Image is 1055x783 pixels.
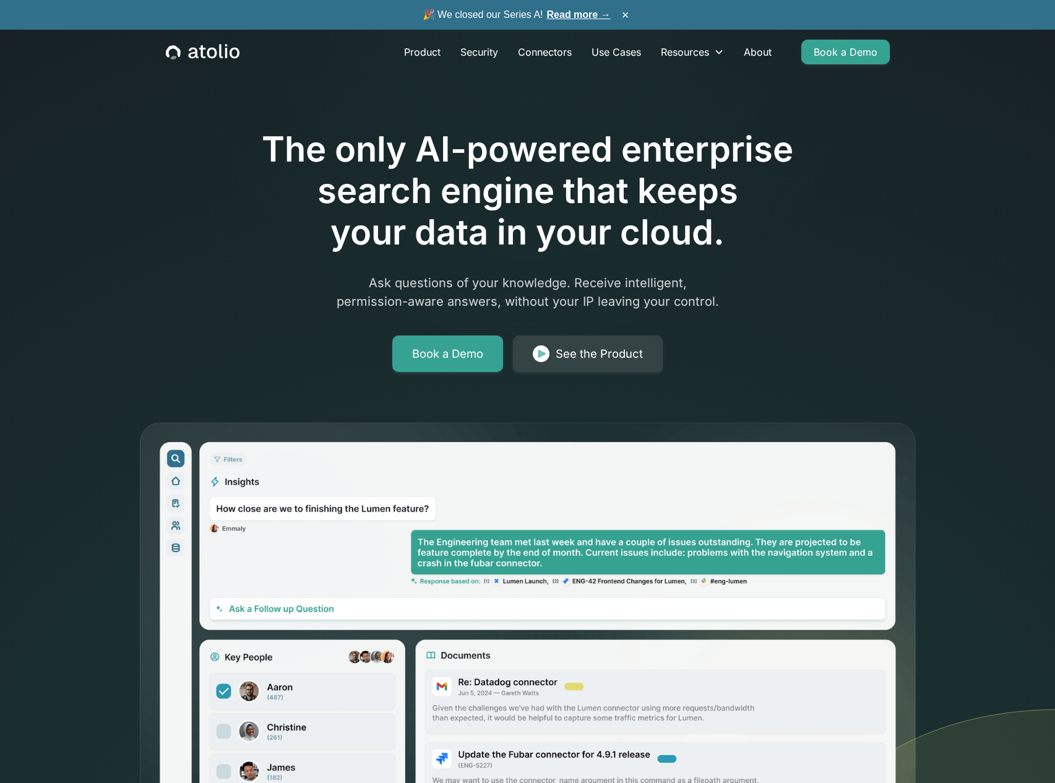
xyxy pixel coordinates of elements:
[547,9,611,20] a: Read more →
[661,45,709,59] div: Resources
[166,44,239,60] a: home
[582,40,651,64] a: Use Cases
[450,40,508,64] a: Security
[734,40,782,64] a: About
[801,40,890,64] a: Book a Demo
[508,40,582,64] a: Connectors
[618,8,633,22] button: ×
[211,129,845,254] h1: The only AI-powered enterprise search engine that keeps your data in your cloud.
[394,40,450,64] a: Product
[290,274,765,311] p: Ask questions of your knowledge. Receive intelligent, permission-aware answers, without your IP l...
[423,7,611,22] span: 🎉 We closed our Series A!
[651,40,734,64] div: Resources
[513,335,663,373] a: See the Product
[556,345,643,363] div: See the Product
[392,335,503,373] a: Book a Demo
